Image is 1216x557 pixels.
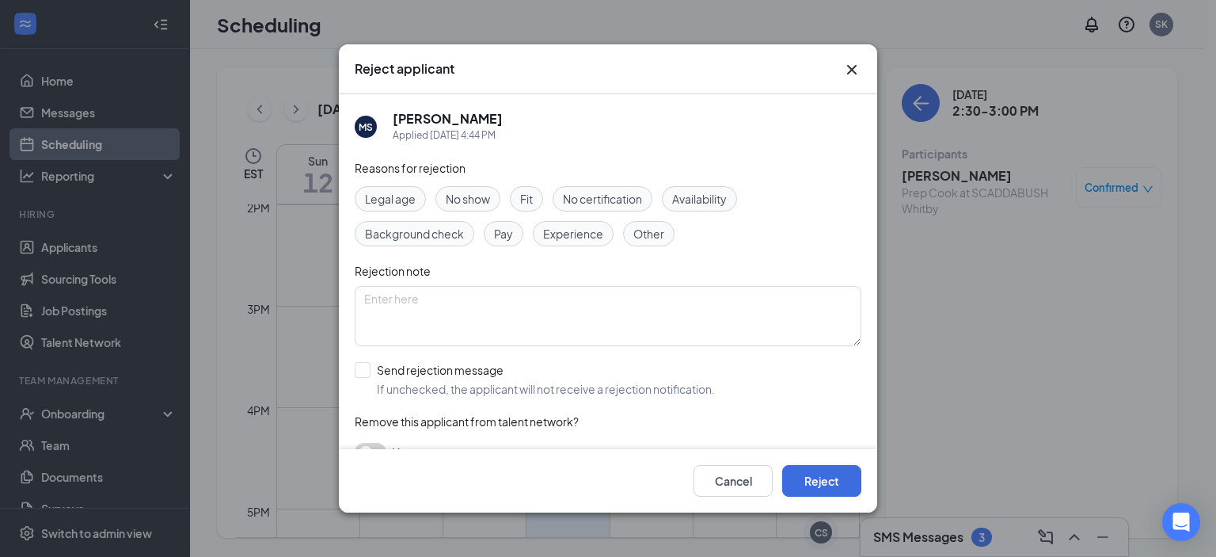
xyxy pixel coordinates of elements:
span: Pay [494,225,513,242]
h5: [PERSON_NAME] [393,110,503,128]
span: Experience [543,225,603,242]
span: Fit [520,190,533,208]
span: Other [633,225,664,242]
span: Remove this applicant from talent network? [355,414,579,429]
span: Availability [672,190,727,208]
span: Yes [393,443,412,462]
span: Reasons for rejection [355,161,465,175]
span: Background check [365,225,464,242]
span: Rejection note [355,264,431,278]
span: Legal age [365,190,416,208]
button: Close [842,60,861,79]
div: Applied [DATE] 4:44 PM [393,128,503,143]
span: No certification [563,190,642,208]
h3: Reject applicant [355,60,454,78]
div: Open Intercom Messenger [1162,503,1200,541]
button: Cancel [693,465,773,497]
div: MS [359,120,373,134]
svg: Cross [842,60,861,79]
span: No show [446,190,490,208]
button: Reject [782,465,861,497]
